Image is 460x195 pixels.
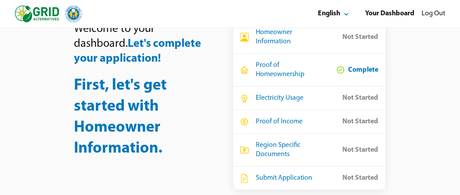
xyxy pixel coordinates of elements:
pre: Welcome to your dashboard. [74,22,214,66]
div: Submit Application [256,174,312,183]
button: Select [310,3,358,24]
div: Not Started [343,94,379,103]
div: Not Started [343,117,379,126]
div: Not Started [343,174,379,183]
div: Proof of Homeownership [256,61,325,79]
strong: Let's complete your application! [74,38,203,65]
div: English [318,9,340,18]
div: Log Out [422,9,445,18]
div: Electricity Usage [256,94,303,103]
div: Not Started [343,33,379,42]
div: Homeowner Information [256,28,325,46]
div: First, let's get started with Homeowner Information. [74,75,214,159]
div: Your Dashboard [365,9,415,18]
div: Proof of Income [256,117,303,126]
div: Complete [348,66,379,75]
img: logo [15,5,82,23]
div: Region Specific Documents [256,141,328,159]
div: Not Started [343,146,379,155]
